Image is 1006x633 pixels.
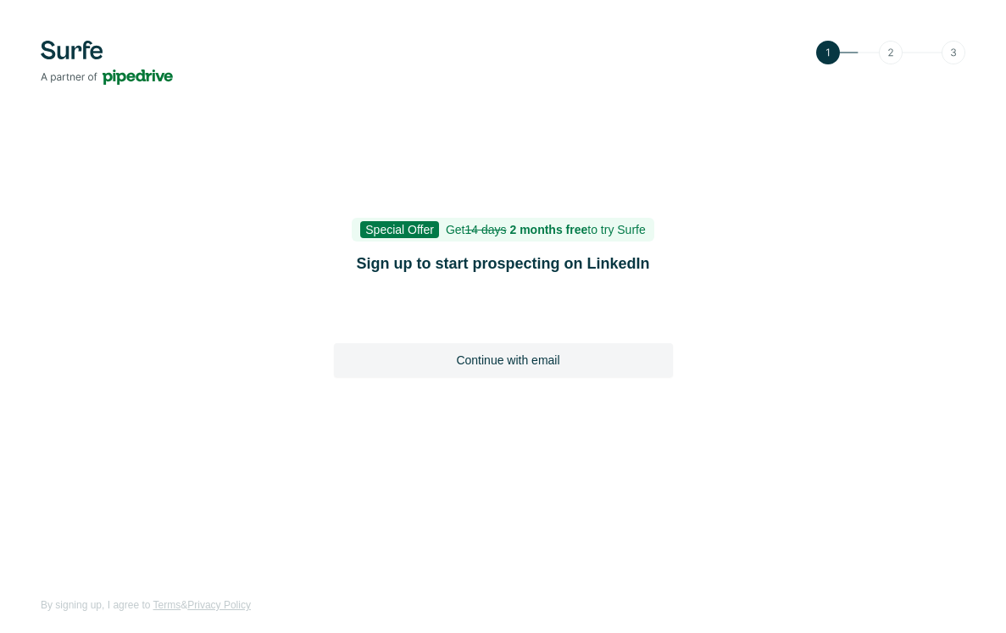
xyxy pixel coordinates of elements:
[41,41,173,85] img: Surfe's logo
[509,223,587,236] b: 2 months free
[456,352,559,369] span: Continue with email
[446,223,646,236] span: Get to try Surfe
[816,41,965,64] img: Step 1
[153,599,181,611] a: Terms
[181,599,187,611] span: &
[334,252,673,275] h1: Sign up to start prospecting on LinkedIn
[325,297,681,335] iframe: Sign in with Google Button
[187,599,251,611] a: Privacy Policy
[41,599,150,611] span: By signing up, I agree to
[360,221,439,238] span: Special Offer
[465,223,507,236] s: 14 days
